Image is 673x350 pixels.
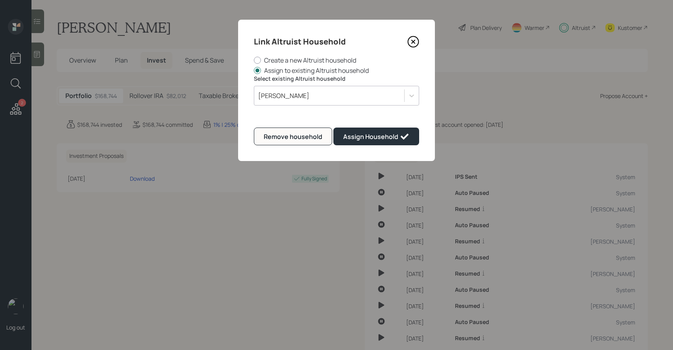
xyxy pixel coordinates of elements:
label: Select existing Altruist household [254,75,419,83]
button: Assign Household [333,128,419,145]
div: [PERSON_NAME] [258,91,309,100]
div: Remove household [264,132,322,141]
div: Assign Household [343,132,409,141]
label: Create a new Altruist household [254,56,419,65]
h4: Link Altruist Household [254,35,346,48]
label: Assign to existing Altruist household [254,66,419,75]
button: Remove household [254,128,332,145]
